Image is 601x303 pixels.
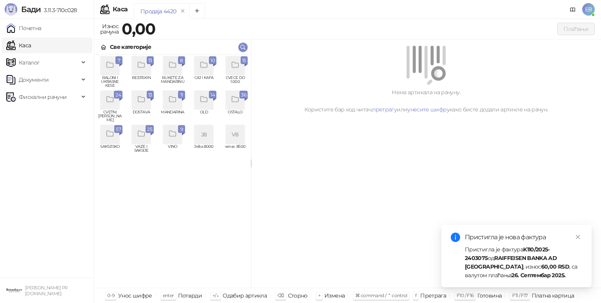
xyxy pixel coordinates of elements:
span: Фискални рачуни [19,89,67,105]
div: Сторно [288,290,308,301]
span: CVECE DO 1.000 [223,76,248,88]
button: Плаћање [557,23,595,35]
span: venac 8500 [223,145,248,156]
span: 13 [148,56,152,65]
div: Претрага [420,290,446,301]
strong: K110/2025-2403075 [465,246,550,262]
span: VAZE I SAKSIJE [129,145,154,156]
span: 25 [147,125,152,134]
span: OSTALO [223,110,248,122]
span: ⌫ [277,292,284,298]
img: 64x64-companyLogo-0e2e8aaa-0bd2-431b-8613-6e3c65811325.png [6,283,22,298]
span: 14 [211,91,215,99]
span: 15 [242,56,246,65]
span: close [575,234,581,240]
strong: 60,00 RSD [541,263,569,270]
div: Одабир артикла [223,290,267,301]
span: 8 [180,56,184,65]
span: F11 / F17 [512,292,527,298]
span: DOSTAVA [129,110,154,122]
span: + [318,292,320,298]
span: SAKSIJSKO [97,145,122,156]
a: Почетна [6,20,41,36]
div: Потврди [178,290,202,301]
span: info-circle [451,233,460,242]
div: Измена [324,290,345,301]
div: Пристигла је нова фактура [465,233,582,242]
span: Документи [19,72,49,88]
span: f [415,292,416,298]
div: Платна картица [532,290,574,301]
div: J8 [194,125,213,144]
span: Бади [21,5,41,14]
a: Каса [6,38,31,53]
span: 10 [211,56,215,65]
div: Нема артикала на рачуну. Користите бар код читач, или како бисте додали артикле на рачун. [261,88,592,114]
strong: RAIFFEISEN BANKA AD [GEOGRAPHIC_DATA] [465,255,557,270]
img: Logo [5,3,17,16]
button: remove [178,8,188,14]
span: 0-9 [107,292,114,298]
span: ⌘ command / ⌃ control [355,292,407,298]
div: V8 [226,125,245,144]
span: BUKETE ZA MANDARINU [160,76,185,88]
a: Close [574,233,582,241]
div: grid [94,55,251,288]
div: Пристигла је фактура од , износ , са валутом плаћања [465,245,582,280]
span: OLD [191,110,216,122]
span: BALONI I UKRASNE KESE [97,76,122,88]
span: 57 [116,125,121,134]
button: Add tab [189,3,205,19]
span: Jelka 8000 [191,145,216,156]
a: Документација [567,3,579,16]
span: BEERSKIN [129,76,154,88]
span: 24 [115,91,121,99]
span: 7 [117,56,121,65]
span: CAJ I KAFA [191,76,216,88]
span: 36 [241,91,246,99]
span: F10 / F16 [457,292,473,298]
div: Све категорије [110,43,151,51]
span: Каталог [19,55,40,70]
span: MANDARINA [160,110,185,122]
a: претрагу [372,106,397,113]
span: 9 [180,125,184,134]
span: CVETNI [PERSON_NAME] [97,110,122,122]
span: enter [163,292,174,298]
div: Каса [113,6,128,13]
strong: 26. Септембар 2025. [511,272,565,279]
small: [PERSON_NAME] PR [DOMAIN_NAME] [25,285,68,296]
span: 3.11.3-710c028 [41,7,77,14]
span: VINO [160,145,185,156]
strong: 0,00 [122,19,155,38]
span: ↑/↓ [212,292,219,298]
div: Продаја 4420 [140,7,176,16]
div: Унос шифре [118,290,152,301]
span: EB [582,3,595,16]
span: 13 [148,91,152,99]
a: унесите шифру [407,106,450,113]
div: Износ рачуна [99,21,120,37]
span: 11 [180,91,184,99]
div: Готовина [477,290,502,301]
